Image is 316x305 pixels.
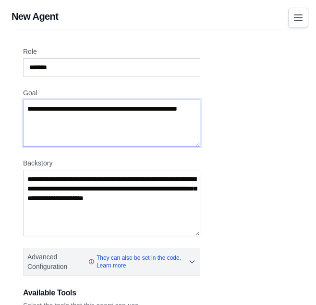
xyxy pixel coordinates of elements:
[23,47,200,56] label: Role
[288,8,308,28] button: Toggle navigation
[12,10,304,23] h1: New Agent
[23,88,200,98] label: Goal
[23,158,200,168] label: Backstory
[27,252,85,271] span: Advanced Configuration
[88,254,188,269] a: They can also be set in the code. Learn more
[23,287,200,299] h3: Available Tools
[24,248,200,275] button: Advanced Configuration They can also be set in the code. Learn more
